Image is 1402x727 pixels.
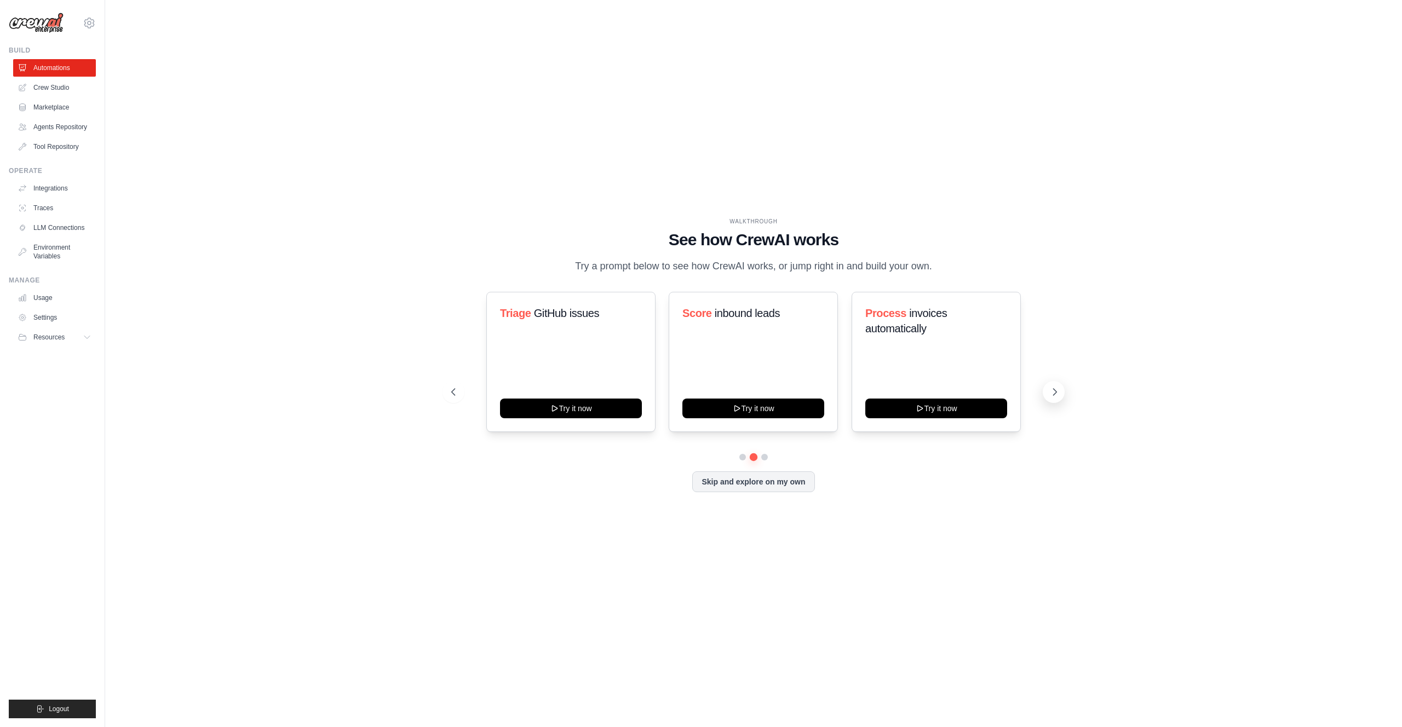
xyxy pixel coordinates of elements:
div: Build [9,46,96,55]
button: Logout [9,700,96,718]
iframe: Chat Widget [1347,674,1402,727]
img: Logo [9,13,64,33]
a: Tool Repository [13,138,96,155]
h1: See how CrewAI works [451,230,1056,250]
span: Process [865,307,906,319]
span: inbound leads [715,307,780,319]
a: Traces [13,199,96,217]
a: Agents Repository [13,118,96,136]
a: Marketplace [13,99,96,116]
a: Usage [13,289,96,307]
span: GitHub issues [534,307,599,319]
span: Score [682,307,712,319]
a: Settings [13,309,96,326]
button: Skip and explore on my own [692,471,814,492]
span: Logout [49,705,69,713]
button: Try it now [682,399,824,418]
div: WALKTHROUGH [451,217,1056,226]
a: LLM Connections [13,219,96,236]
button: Try it now [500,399,642,418]
span: Resources [33,333,65,342]
div: Operate [9,166,96,175]
div: Manage [9,276,96,285]
a: Integrations [13,180,96,197]
a: Crew Studio [13,79,96,96]
p: Try a prompt below to see how CrewAI works, or jump right in and build your own. [570,258,938,274]
button: Resources [13,328,96,346]
span: Triage [500,307,531,319]
a: Environment Variables [13,239,96,265]
button: Try it now [865,399,1007,418]
span: invoices automatically [865,307,947,334]
a: Automations [13,59,96,77]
